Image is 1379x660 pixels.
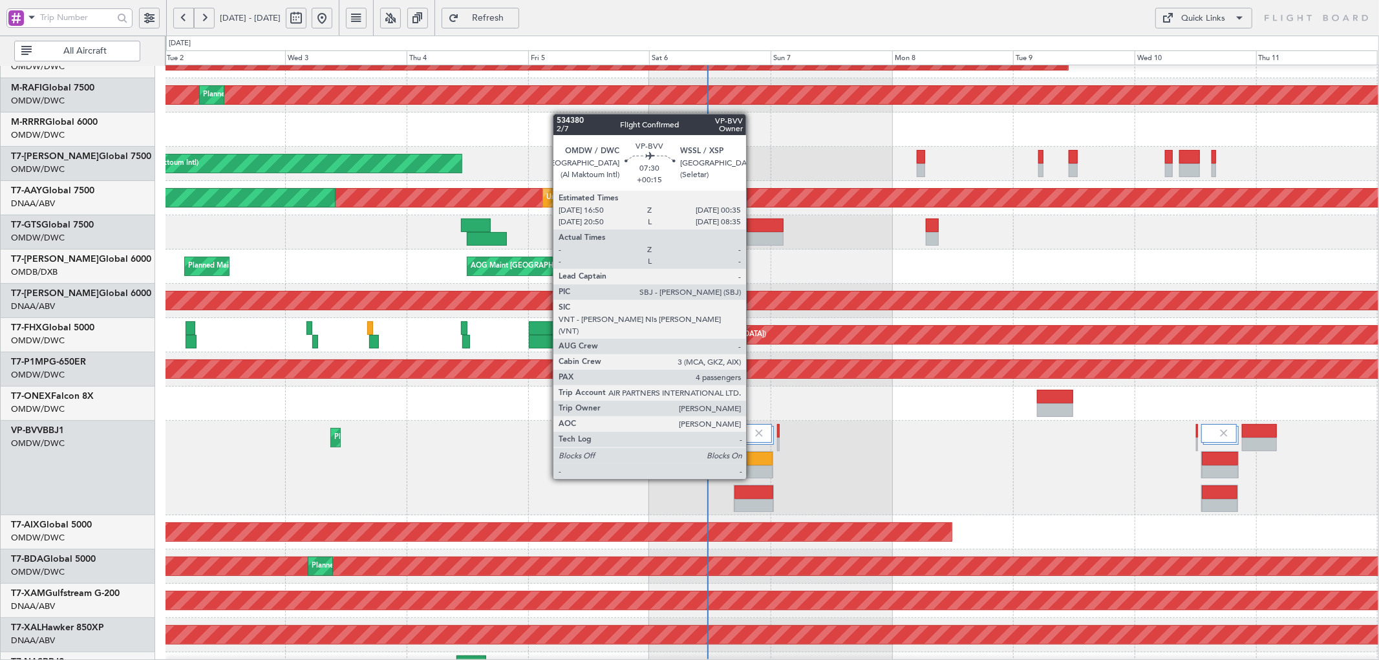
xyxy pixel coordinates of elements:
[11,357,86,367] a: T7-P1MPG-650ER
[14,41,140,61] button: All Aircraft
[753,427,765,439] img: gray-close.svg
[11,532,65,544] a: OMDW/DWC
[11,323,94,332] a: T7-FHXGlobal 5000
[11,426,64,435] a: VP-BVVBBJ1
[11,520,39,529] span: T7-AIX
[334,428,462,447] div: Planned Maint Dubai (Al Maktoum Intl)
[203,85,330,105] div: Planned Maint Dubai (Al Maktoum Intl)
[771,50,892,66] div: Sun 7
[34,47,136,56] span: All Aircraft
[1013,50,1135,66] div: Tue 9
[312,557,439,576] div: Planned Maint Dubai (Al Maktoum Intl)
[11,335,65,346] a: OMDW/DWC
[11,555,96,564] a: T7-BDAGlobal 5000
[11,357,49,367] span: T7-P1MP
[471,257,622,276] div: AOG Maint [GEOGRAPHIC_DATA] (Dubai Intl)
[11,232,65,244] a: OMDW/DWC
[11,198,55,209] a: DNAA/ABV
[1218,427,1230,439] img: gray-close.svg
[169,38,191,49] div: [DATE]
[11,83,94,92] a: M-RAFIGlobal 7500
[546,188,738,208] div: Unplanned Maint [GEOGRAPHIC_DATA] (Al Maktoum Intl)
[188,257,404,276] div: Planned Maint [GEOGRAPHIC_DATA] ([GEOGRAPHIC_DATA] Intl)
[11,220,41,229] span: T7-GTS
[11,186,94,195] a: T7-AAYGlobal 7500
[442,8,519,28] button: Refresh
[11,403,65,415] a: OMDW/DWC
[11,186,42,195] span: T7-AAY
[11,152,151,161] a: T7-[PERSON_NAME]Global 7500
[11,220,94,229] a: T7-GTSGlobal 7500
[11,555,43,564] span: T7-BDA
[40,8,113,27] input: Trip Number
[11,289,151,298] a: T7-[PERSON_NAME]Global 6000
[11,129,65,141] a: OMDW/DWC
[11,520,92,529] a: T7-AIXGlobal 5000
[11,426,43,435] span: VP-BVV
[11,152,99,161] span: T7-[PERSON_NAME]
[1135,50,1256,66] div: Wed 10
[11,95,65,107] a: OMDW/DWC
[11,164,65,175] a: OMDW/DWC
[11,289,99,298] span: T7-[PERSON_NAME]
[11,392,51,401] span: T7-ONEX
[11,118,45,127] span: M-RRRR
[11,589,45,598] span: T7-XAM
[11,601,55,612] a: DNAA/ABV
[11,255,99,264] span: T7-[PERSON_NAME]
[407,50,528,66] div: Thu 4
[11,392,94,401] a: T7-ONEXFalcon 8X
[11,566,65,578] a: OMDW/DWC
[11,589,120,598] a: T7-XAMGulfstream G-200
[11,255,151,264] a: T7-[PERSON_NAME]Global 6000
[1182,12,1226,25] div: Quick Links
[11,301,55,312] a: DNAA/ABV
[1256,50,1378,66] div: Thu 11
[11,623,104,632] a: T7-XALHawker 850XP
[11,635,55,646] a: DNAA/ABV
[649,50,771,66] div: Sat 6
[1155,8,1252,28] button: Quick Links
[11,369,65,381] a: OMDW/DWC
[11,61,65,72] a: OMDW/DWC
[11,438,65,449] a: OMDW/DWC
[11,118,98,127] a: M-RRRRGlobal 6000
[11,266,58,278] a: OMDB/DXB
[528,50,650,66] div: Fri 5
[562,325,766,345] div: Planned Maint [GEOGRAPHIC_DATA] ([GEOGRAPHIC_DATA])
[220,12,281,24] span: [DATE] - [DATE]
[11,83,42,92] span: M-RAFI
[462,14,515,23] span: Refresh
[11,623,41,632] span: T7-XAL
[892,50,1014,66] div: Mon 8
[285,50,407,66] div: Wed 3
[11,323,42,332] span: T7-FHX
[164,50,286,66] div: Tue 2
